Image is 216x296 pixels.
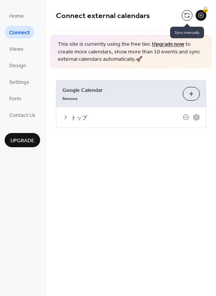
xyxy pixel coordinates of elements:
[5,75,34,88] a: Settings
[170,27,204,38] span: Sync manually
[62,86,177,94] span: Google Calendar
[5,108,40,121] a: Contact Us
[71,114,183,122] span: トップ
[5,92,26,105] a: Form
[5,59,31,72] a: Design
[152,39,184,50] a: Upgrade now
[5,42,28,55] a: Views
[9,62,26,70] span: Design
[9,29,30,37] span: Connect
[10,137,34,145] span: Upgrade
[56,8,150,23] span: Connect external calendars
[5,9,29,22] a: Home
[5,26,34,38] a: Connect
[9,78,29,86] span: Settings
[9,111,35,120] span: Contact Us
[58,41,204,63] span: This site is currently using the free tier. to create more calendars, show more than 10 events an...
[5,133,40,147] button: Upgrade
[9,45,24,53] span: Views
[9,12,24,20] span: Home
[62,96,78,101] span: Remove
[9,95,21,103] span: Form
